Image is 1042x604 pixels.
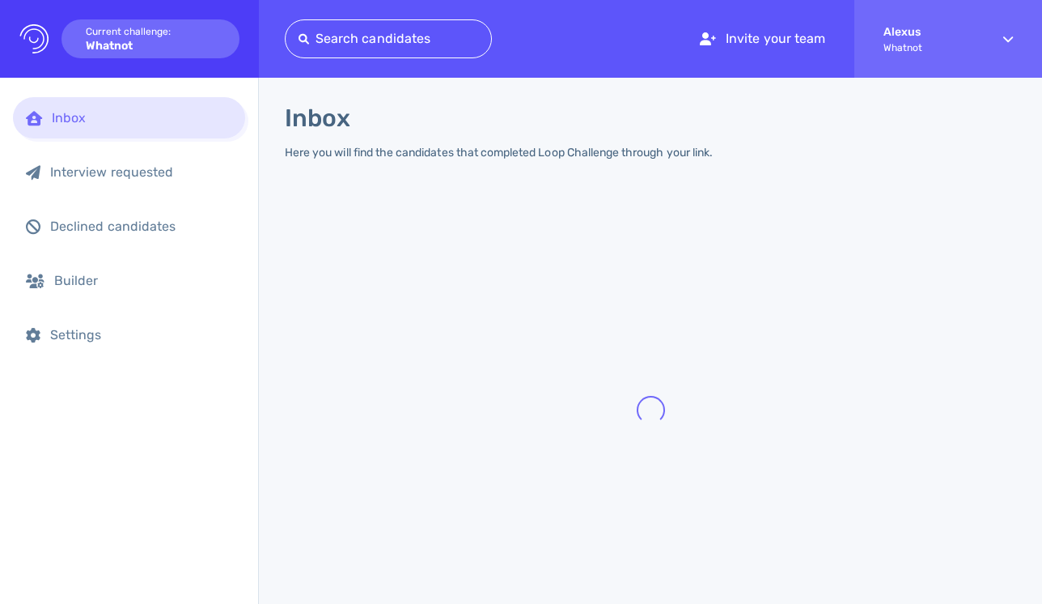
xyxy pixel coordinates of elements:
span: Whatnot [883,42,974,53]
div: Here you will find the candidates that completed Loop Challenge through your link. [285,146,713,160]
div: Settings [50,327,232,342]
h1: Inbox [285,104,350,133]
div: Interview requested [50,164,232,180]
div: Inbox [52,110,232,125]
strong: Alexus [883,25,974,39]
div: Builder [54,273,232,288]
div: Declined candidates [50,219,232,234]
